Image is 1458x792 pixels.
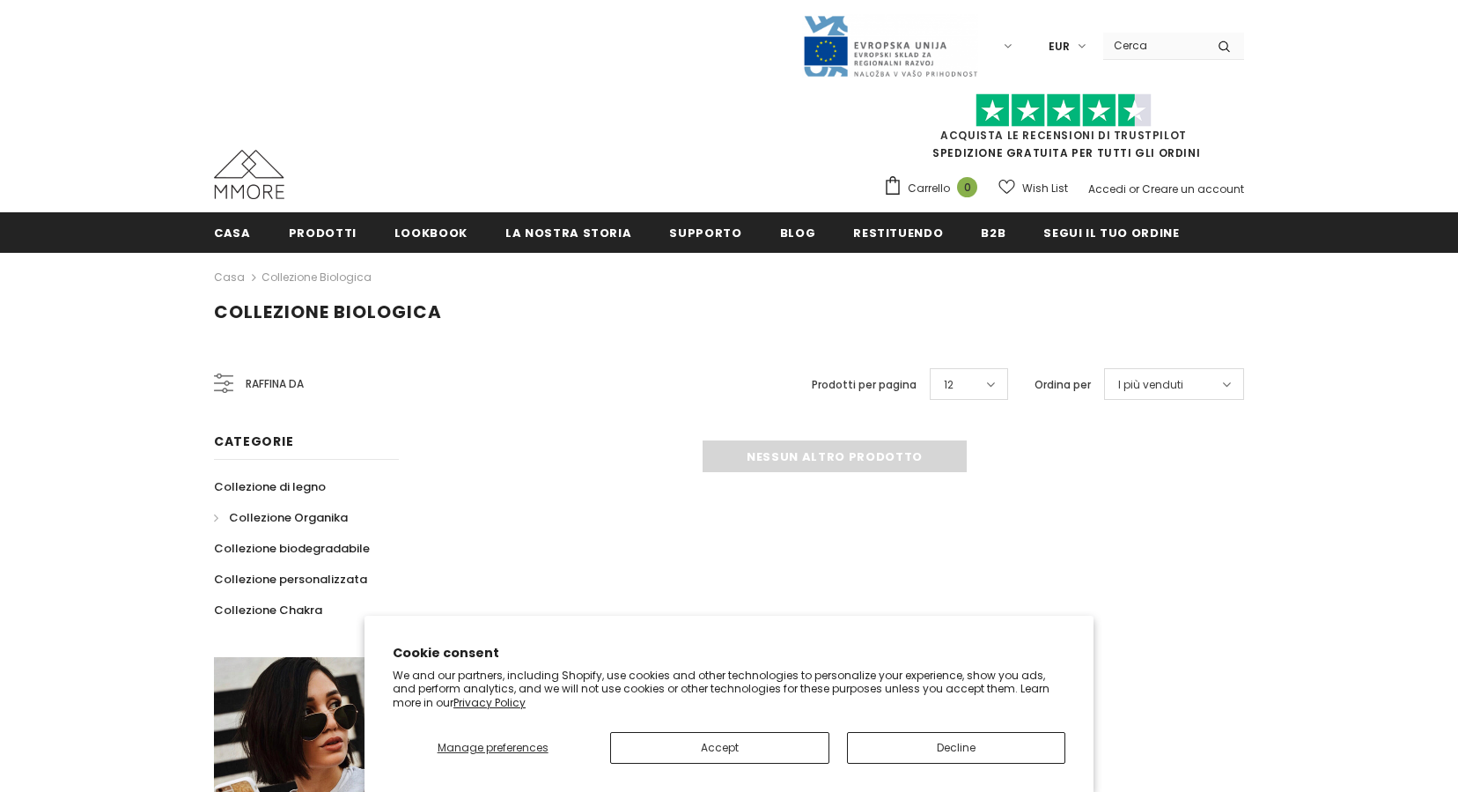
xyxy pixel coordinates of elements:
[780,212,816,252] a: Blog
[214,564,367,595] a: Collezione personalizzata
[976,93,1152,128] img: Fidati di Pilot Stars
[957,177,977,197] span: 0
[214,502,348,533] a: Collezione Organika
[883,175,986,202] a: Carrello 0
[214,433,293,450] span: Categorie
[1022,180,1068,197] span: Wish List
[289,212,357,252] a: Prodotti
[393,644,1065,662] h2: Cookie consent
[1049,38,1070,56] span: EUR
[246,374,304,394] span: Raffina da
[802,14,978,78] img: Javni Razpis
[214,212,251,252] a: Casa
[944,376,954,394] span: 12
[214,595,322,625] a: Collezione Chakra
[998,173,1068,204] a: Wish List
[214,300,442,324] span: Collezione biologica
[883,101,1244,160] span: SPEDIZIONE GRATUITA PER TUTTI GLI ORDINI
[610,732,828,764] button: Accept
[214,602,322,618] span: Collezione Chakra
[229,509,348,526] span: Collezione Organika
[908,180,950,197] span: Carrello
[853,212,943,252] a: Restituendo
[853,225,943,241] span: Restituendo
[940,128,1187,143] a: Acquista le recensioni di TrustPilot
[1088,181,1126,196] a: Accedi
[393,732,593,764] button: Manage preferences
[1118,376,1183,394] span: I più venduti
[214,471,326,502] a: Collezione di legno
[812,376,917,394] label: Prodotti per pagina
[393,669,1065,710] p: We and our partners, including Shopify, use cookies and other technologies to personalize your ex...
[1142,181,1244,196] a: Creare un account
[394,225,468,241] span: Lookbook
[505,212,631,252] a: La nostra storia
[214,150,284,199] img: Casi MMORE
[214,225,251,241] span: Casa
[1043,225,1179,241] span: Segui il tuo ordine
[214,540,370,557] span: Collezione biodegradabile
[1035,376,1091,394] label: Ordina per
[214,533,370,564] a: Collezione biodegradabile
[981,225,1005,241] span: B2B
[847,732,1065,764] button: Decline
[1129,181,1139,196] span: or
[261,270,372,285] a: Collezione biologica
[505,225,631,241] span: La nostra storia
[214,267,245,288] a: Casa
[1043,212,1179,252] a: Segui il tuo ordine
[453,695,526,710] a: Privacy Policy
[780,225,816,241] span: Blog
[394,212,468,252] a: Lookbook
[669,225,741,241] span: supporto
[289,225,357,241] span: Prodotti
[1103,33,1204,58] input: Search Site
[214,571,367,588] span: Collezione personalizzata
[981,212,1005,252] a: B2B
[214,478,326,495] span: Collezione di legno
[669,212,741,252] a: supporto
[802,38,978,53] a: Javni Razpis
[438,740,549,755] span: Manage preferences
